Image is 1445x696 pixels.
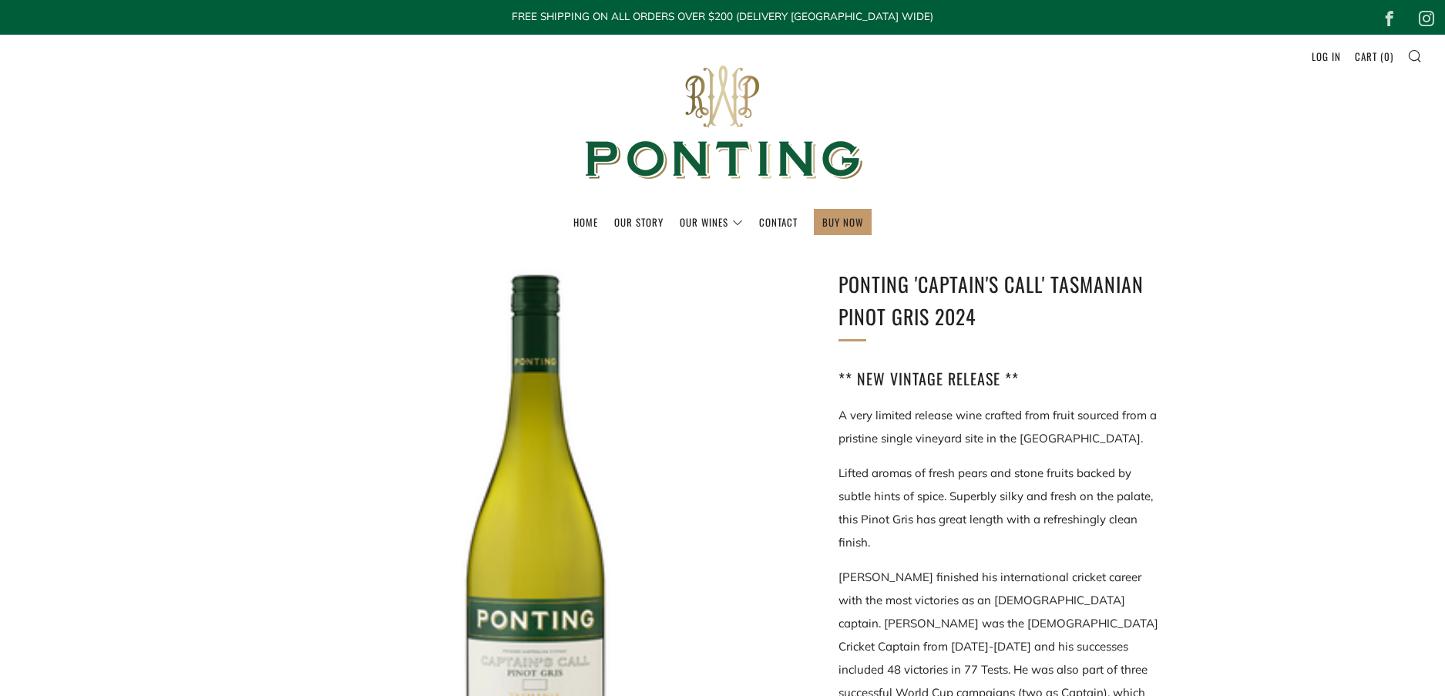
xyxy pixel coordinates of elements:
[838,365,1162,392] h3: ** NEW VINTAGE RELEASE **
[838,404,1162,450] p: A very limited release wine crafted from fruit sourced from a pristine single vineyard site in th...
[680,210,743,234] a: Our Wines
[573,210,598,234] a: Home
[1312,44,1341,69] a: Log in
[838,462,1162,554] p: Lifted aromas of fresh pears and stone fruits backed by subtle hints of spice. Superbly silky and...
[1384,49,1390,64] span: 0
[759,210,798,234] a: Contact
[822,210,863,234] a: BUY NOW
[614,210,664,234] a: Our Story
[838,268,1162,332] h1: Ponting 'Captain's Call' Tasmanian Pinot Gris 2024
[569,37,877,209] img: Ponting Wines
[1355,44,1393,69] a: Cart (0)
